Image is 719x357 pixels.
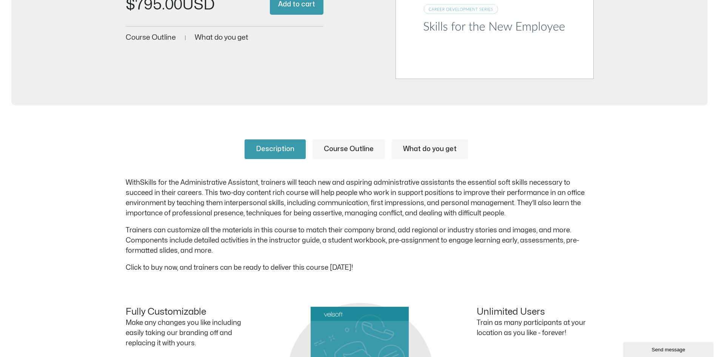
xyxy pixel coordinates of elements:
[477,307,594,318] h4: Unlimited Users
[195,34,248,41] a: What do you get
[126,318,243,348] p: Make any changes you like including easily taking our branding off and replacing it with yours.
[313,139,385,159] a: Course Outline
[477,318,594,338] p: Train as many participants at your location as you like - forever!
[126,263,594,273] p: Click to buy now, and trainers can be ready to deliver this course [DATE]!
[245,139,306,159] a: Description
[126,307,243,318] h4: Fully Customizable
[126,34,176,41] a: Course Outline
[392,139,468,159] a: What do you get
[126,225,594,256] p: Trainers can customize all the materials in this course to match their company brand, add regiona...
[126,178,594,218] p: With , trainers will teach new and aspiring administrative assistants the essential soft skills n...
[623,340,715,357] iframe: chat widget
[140,179,258,186] em: Skills for the Administrative Assistant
